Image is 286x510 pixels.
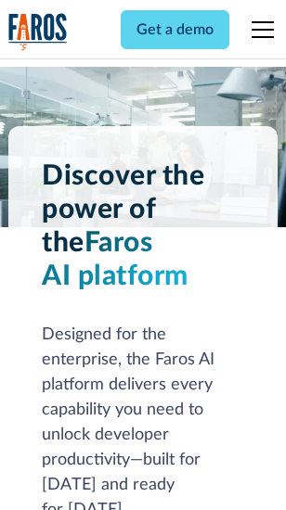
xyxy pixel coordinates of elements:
a: home [8,13,68,51]
h1: Discover the power of the [42,159,244,293]
div: menu [240,7,278,52]
img: Logo of the analytics and reporting company Faros. [8,13,68,51]
span: Faros AI platform [42,229,188,290]
a: Get a demo [121,10,229,49]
